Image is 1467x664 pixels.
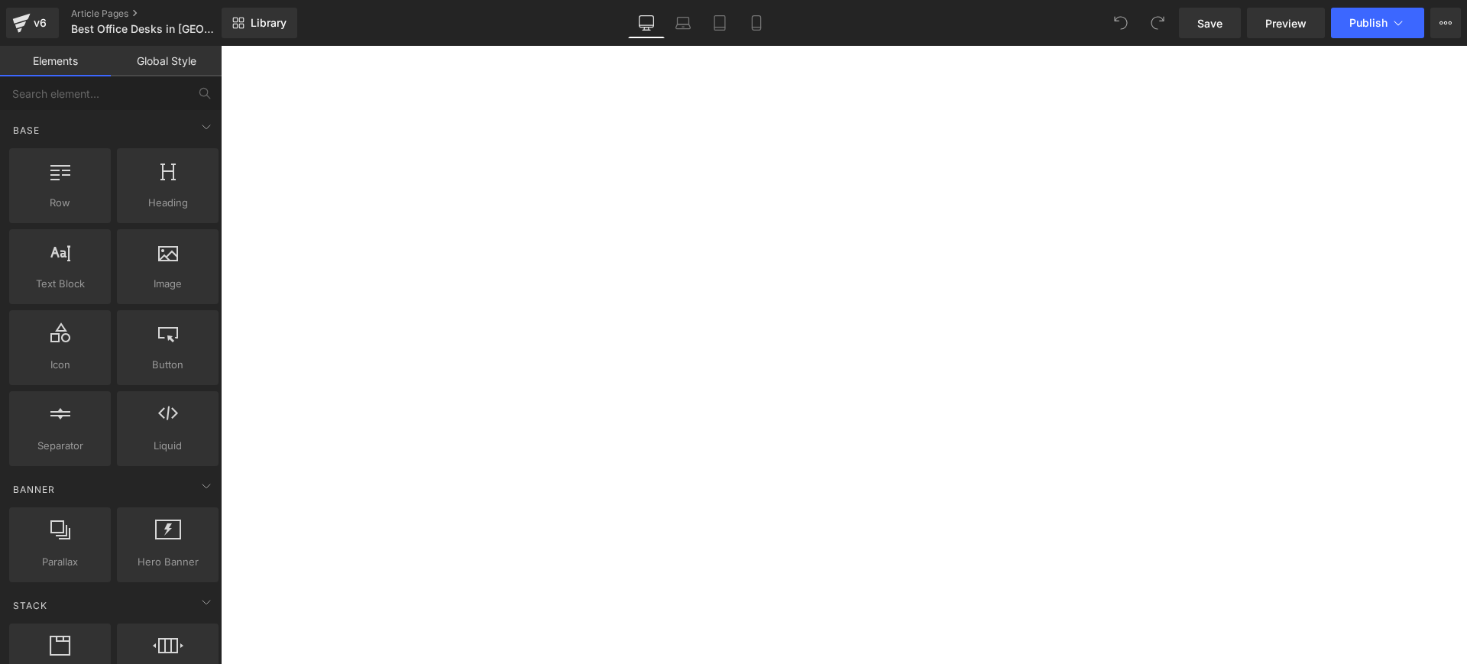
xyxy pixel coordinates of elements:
[628,8,665,38] a: Desktop
[71,8,247,20] a: Article Pages
[6,8,59,38] a: v6
[121,195,214,211] span: Heading
[1349,17,1388,29] span: Publish
[222,8,297,38] a: New Library
[1265,15,1307,31] span: Preview
[14,554,106,570] span: Parallax
[121,554,214,570] span: Hero Banner
[71,23,218,35] span: Best Office Desks in [GEOGRAPHIC_DATA] for Small &amp; Medium Businesses: Complete 2025 Guide
[1106,8,1136,38] button: Undo
[121,276,214,292] span: Image
[1197,15,1222,31] span: Save
[14,357,106,373] span: Icon
[11,482,57,497] span: Banner
[121,438,214,454] span: Liquid
[1247,8,1325,38] a: Preview
[1142,8,1173,38] button: Redo
[11,598,49,613] span: Stack
[738,8,775,38] a: Mobile
[251,16,287,30] span: Library
[14,276,106,292] span: Text Block
[665,8,701,38] a: Laptop
[1430,8,1461,38] button: More
[14,195,106,211] span: Row
[31,13,50,33] div: v6
[1331,8,1424,38] button: Publish
[121,357,214,373] span: Button
[701,8,738,38] a: Tablet
[111,46,222,76] a: Global Style
[14,438,106,454] span: Separator
[11,123,41,138] span: Base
